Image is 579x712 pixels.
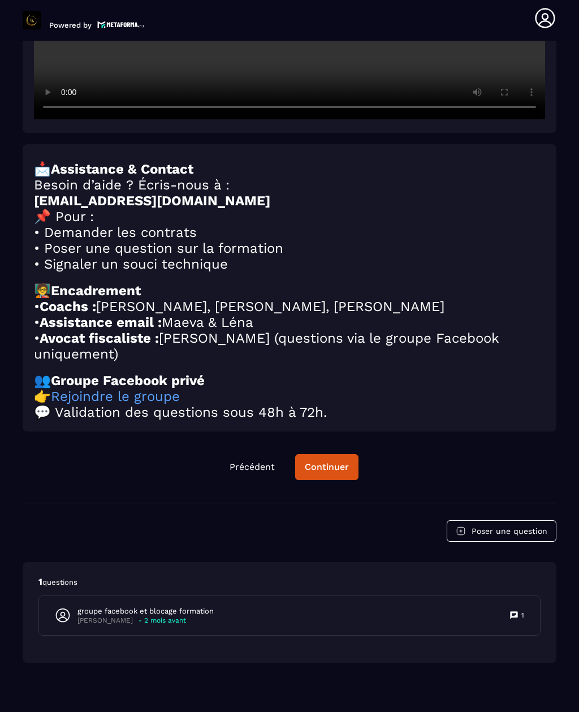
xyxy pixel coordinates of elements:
[34,314,545,330] h2: • Maeva & Léna
[34,283,545,299] h2: 🧑‍🏫
[34,209,545,225] h2: 📌 Pour :
[40,330,159,346] strong: Avocat fiscaliste :
[40,299,96,314] strong: Coachs :
[221,455,284,480] button: Précédent
[34,389,545,404] h2: 👉
[34,225,545,240] h2: • Demander les contrats
[295,454,358,480] button: Continuer
[521,611,524,620] p: 1
[51,283,141,299] strong: Encadrement
[42,578,77,586] span: questions
[77,616,133,625] p: [PERSON_NAME]
[305,461,349,473] div: Continuer
[34,193,270,209] strong: [EMAIL_ADDRESS][DOMAIN_NAME]
[34,177,545,193] h2: Besoin d’aide ? Écris-nous à :
[51,373,205,389] strong: Groupe Facebook privé
[38,576,541,588] p: 1
[34,330,545,362] h2: • [PERSON_NAME] (questions via le groupe Facebook uniquement)
[97,20,145,29] img: logo
[447,520,556,542] button: Poser une question
[51,161,193,177] strong: Assistance & Contact
[139,616,186,625] p: - 2 mois avant
[49,21,92,29] p: Powered by
[34,161,545,177] h2: 📩
[34,299,545,314] h2: • [PERSON_NAME], [PERSON_NAME], [PERSON_NAME]
[51,389,180,404] a: Rejoindre le groupe
[40,314,162,330] strong: Assistance email :
[23,11,41,29] img: logo-branding
[34,373,545,389] h2: 👥
[34,240,545,256] h2: • Poser une question sur la formation
[34,256,545,272] h2: • Signaler un souci technique
[77,606,214,616] p: groupe facebook et blocage formation
[34,404,545,420] h2: 💬 Validation des questions sous 48h à 72h.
